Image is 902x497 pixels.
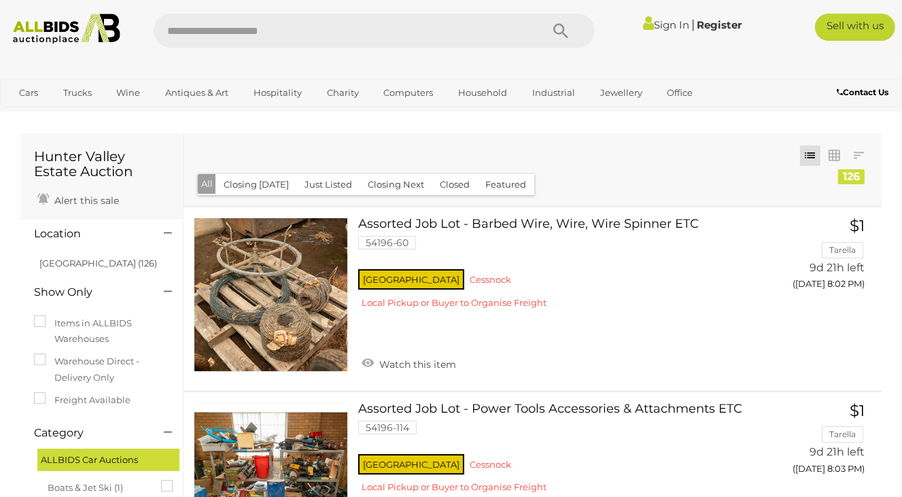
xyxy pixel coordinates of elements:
a: Sports [10,104,56,126]
a: Computers [375,82,443,104]
a: Cars [10,82,47,104]
a: Office [659,82,702,104]
label: Items in ALLBIDS Warehouses [34,315,169,347]
a: $1 Tarella 9d 21h left ([DATE] 8:02 PM) [776,218,868,297]
img: Allbids.com.au [7,14,127,44]
a: Charity [318,82,368,104]
a: Watch this item [358,353,459,373]
a: [GEOGRAPHIC_DATA] [63,104,177,126]
h4: Category [34,427,143,439]
a: Hospitality [245,82,311,104]
a: Register [697,18,742,31]
h1: Hunter Valley Estate Auction [34,149,169,179]
a: Wine [108,82,150,104]
a: Assorted Job Lot - Barbed Wire, Wire, Wire Spinner ETC 54196-60 [GEOGRAPHIC_DATA] Cessnock Local ... [368,218,755,319]
a: Sell with us [815,14,895,41]
span: Alert this sale [51,194,119,207]
div: 126 [838,169,865,184]
button: Featured [477,174,534,195]
label: Warehouse Direct - Delivery Only [34,354,169,385]
h4: Show Only [34,286,143,298]
button: Just Listed [296,174,360,195]
a: Jewellery [591,82,651,104]
button: Closing [DATE] [215,174,297,195]
button: Closed [432,174,478,195]
b: Contact Us [837,87,888,97]
a: Industrial [523,82,584,104]
a: Trucks [54,82,101,104]
span: $1 [850,216,865,235]
span: $1 [850,401,865,420]
span: Boats & Jet Ski (1) [48,477,150,496]
a: Household [449,82,516,104]
span: | [691,17,695,32]
div: ALLBIDS Car Auctions [37,449,179,471]
a: $1 Tarella 9d 21h left ([DATE] 8:03 PM) [776,402,868,482]
span: Watch this item [376,358,456,371]
a: Antiques & Art [156,82,237,104]
button: Closing Next [360,174,432,195]
button: Search [527,14,595,48]
label: Freight Available [34,392,131,408]
a: Alert this sale [34,189,122,209]
button: All [198,174,216,194]
a: [GEOGRAPHIC_DATA] (126) [39,258,157,269]
h4: Location [34,228,143,240]
a: Sign In [643,18,689,31]
a: Contact Us [837,85,892,100]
